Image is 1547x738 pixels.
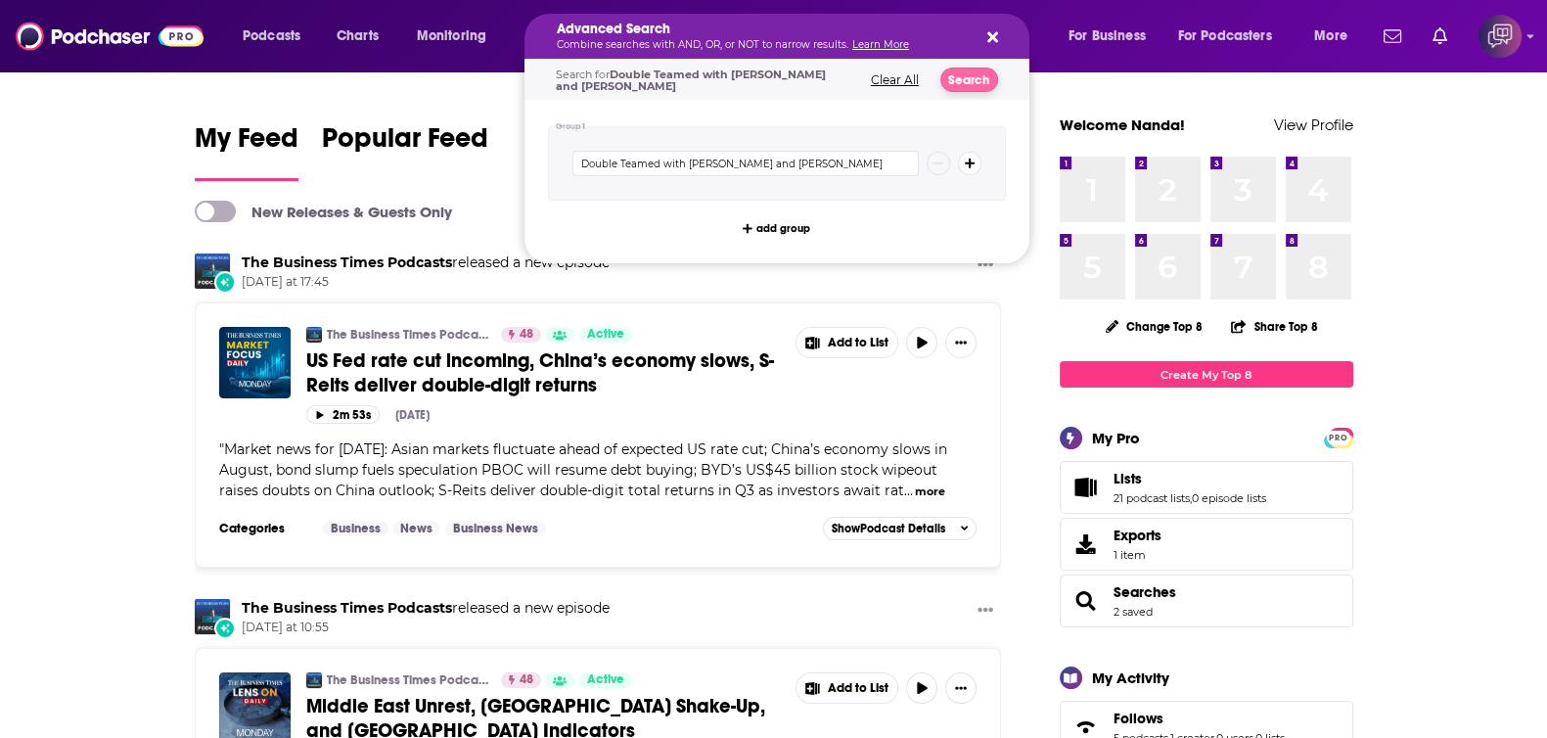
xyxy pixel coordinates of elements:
span: Charts [337,23,379,50]
img: The Business Times Podcasts [195,254,230,289]
a: View Profile [1274,115,1353,134]
div: [DATE] [395,408,430,422]
a: The Business Times Podcasts [306,327,322,343]
button: Change Top 8 [1094,314,1215,339]
span: PRO [1327,431,1350,445]
span: For Business [1069,23,1146,50]
h5: Advanced Search [557,23,966,36]
button: open menu [403,21,512,52]
img: The Business Times Podcasts [195,599,230,634]
span: My Feed [195,121,298,166]
a: Active [579,672,632,688]
a: Follows [1114,710,1285,727]
a: Searches [1067,587,1106,615]
div: New Episode [214,618,236,639]
span: Lists [1060,461,1353,514]
button: Search [940,68,998,92]
div: My Activity [1092,669,1169,687]
img: US Fed rate cut incoming, China’s economy slows, S-Reits deliver double-digit returns [219,327,291,398]
a: Popular Feed [322,121,488,181]
button: open menu [229,21,326,52]
button: Clear All [865,73,925,87]
span: ... [904,482,913,499]
a: The Business Times Podcasts [242,599,452,617]
a: 0 episode lists [1192,491,1266,505]
button: more [915,484,945,500]
button: Show More Button [970,599,1001,623]
button: open menu [1300,21,1372,52]
span: Lists [1114,470,1142,487]
button: open menu [1165,21,1300,52]
span: Exports [1114,527,1161,544]
a: My Feed [195,121,298,181]
span: [DATE] at 10:55 [242,620,610,636]
a: Show notifications dropdown [1376,20,1409,53]
a: Charts [324,21,390,52]
span: For Podcasters [1178,23,1272,50]
span: Add to List [828,681,888,696]
button: Share Top 8 [1230,307,1318,346]
button: Show profile menu [1479,15,1522,58]
span: Show Podcast Details [832,522,945,535]
span: More [1314,23,1347,50]
span: 48 [520,670,533,690]
span: Podcasts [243,23,300,50]
button: Show More Button [796,328,898,357]
span: Searches [1114,583,1176,601]
button: ShowPodcast Details [823,517,978,540]
a: Lists [1114,470,1266,487]
div: My Pro [1092,429,1140,447]
a: 48 [501,672,541,688]
button: Show More Button [970,254,1001,278]
span: add group [756,223,810,234]
span: Market news for [DATE]: Asian markets fluctuate ahead of expected US rate cut; China’s economy sl... [219,440,947,499]
span: Logged in as corioliscompany [1479,15,1522,58]
span: , [1190,491,1192,505]
a: US Fed rate cut incoming, China’s economy slows, S-Reits deliver double-digit returns [306,348,782,397]
a: Exports [1060,518,1353,571]
a: Welcome Nanda! [1060,115,1185,134]
a: Business News [445,521,546,536]
a: Create My Top 8 [1060,361,1353,388]
span: Monitoring [417,23,486,50]
button: open menu [1055,21,1170,52]
button: Show More Button [945,672,977,704]
img: User Profile [1479,15,1522,58]
span: Add to List [828,336,888,350]
span: " [219,440,947,499]
span: Active [587,325,624,345]
img: Podchaser - Follow, Share and Rate Podcasts [16,18,204,55]
div: New Episode [214,271,236,293]
h4: Group 1 [556,122,586,131]
div: Search podcasts, credits, & more... [543,14,1048,59]
a: Business [323,521,388,536]
a: The Business Times Podcasts [327,327,488,343]
button: add group [737,216,816,240]
img: The Business Times Podcasts [306,672,322,688]
a: Active [579,327,632,343]
span: 48 [520,325,533,345]
span: Exports [1067,530,1106,558]
button: Show More Button [945,327,977,358]
span: Double Teamed with [PERSON_NAME] and [PERSON_NAME] [556,68,826,93]
span: Active [587,670,624,690]
a: Show notifications dropdown [1425,20,1455,53]
button: 2m 53s [306,405,380,424]
h3: released a new episode [242,599,610,618]
a: PRO [1327,430,1350,444]
a: Lists [1067,474,1106,501]
span: Popular Feed [322,121,488,166]
a: New Releases & Guests Only [195,201,452,222]
a: The Business Times Podcasts [327,672,488,688]
a: 2 saved [1114,605,1153,619]
a: The Business Times Podcasts [242,254,452,271]
span: Follows [1114,710,1163,727]
span: Search for [556,68,826,93]
span: Searches [1060,575,1353,627]
p: Combine searches with AND, OR, or NOT to narrow results. [557,40,966,50]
